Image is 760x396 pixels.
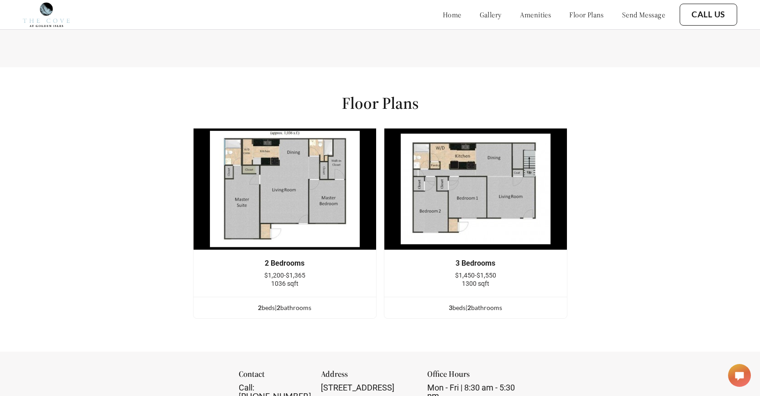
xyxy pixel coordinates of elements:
div: 3 Bedrooms [398,259,553,268]
span: $1,450-$1,550 [455,272,496,279]
div: bed s | bathroom s [194,303,376,313]
div: 2 Bedrooms [207,259,362,268]
img: example [384,128,567,250]
span: 1300 sqft [462,280,489,287]
a: send message [622,10,665,19]
h1: Floor Plans [342,93,419,113]
div: Office Hours [427,370,522,384]
img: cove_at_golden_isles_logo.png [23,2,70,27]
span: 2 [467,304,471,311]
span: Call: [239,383,254,392]
a: Call Us [692,10,725,20]
div: Address [321,370,415,384]
span: $1,200-$1,365 [264,272,305,279]
span: 3 [449,304,452,311]
a: home [443,10,461,19]
span: 2 [258,304,262,311]
span: 1036 sqft [271,280,299,287]
button: Call Us [680,4,737,26]
img: example [193,128,377,250]
a: amenities [520,10,551,19]
div: [STREET_ADDRESS] [321,384,415,392]
a: floor plans [569,10,604,19]
span: 2 [277,304,280,311]
a: gallery [480,10,502,19]
div: Contact [239,370,309,384]
div: bed s | bathroom s [384,303,567,313]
